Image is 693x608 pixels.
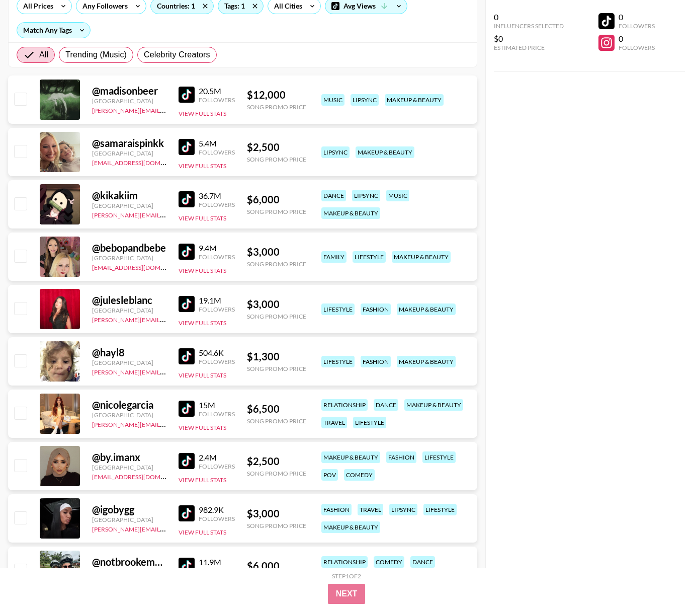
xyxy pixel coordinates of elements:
button: Next [328,584,366,604]
div: [GEOGRAPHIC_DATA] [92,464,166,471]
button: View Full Stats [179,528,226,536]
div: 20.5M [199,86,235,96]
div: lipsync [351,94,379,106]
div: Match Any Tags [17,23,90,38]
a: [EMAIL_ADDRESS][DOMAIN_NAME] [92,262,193,271]
div: 11.9M [199,557,235,567]
div: 0 [494,12,564,22]
button: View Full Stats [179,476,226,484]
span: All [39,49,48,61]
div: Song Promo Price [247,470,306,477]
div: 0 [619,12,655,22]
div: Followers [199,96,235,104]
div: Song Promo Price [247,103,306,111]
div: Followers [199,358,235,365]
div: relationship [321,399,368,411]
div: $ 2,500 [247,141,306,154]
div: [GEOGRAPHIC_DATA] [92,254,166,262]
div: $ 3,000 [247,298,306,311]
div: Followers [199,463,235,470]
img: TikTok [179,191,195,207]
img: TikTok [179,348,195,364]
img: TikTok [179,558,195,574]
img: TikTok [179,401,195,417]
div: $ 6,000 [247,560,306,572]
div: travel [358,504,383,515]
div: lifestyle [353,417,386,428]
div: Song Promo Price [247,313,306,320]
a: [PERSON_NAME][EMAIL_ADDRESS][DOMAIN_NAME] [92,523,241,533]
div: Song Promo Price [247,522,306,529]
div: makeup & beauty [404,399,463,411]
div: Followers [199,515,235,522]
div: 36.7M [199,191,235,201]
div: $ 1,300 [247,350,306,363]
div: 9.4M [199,243,235,253]
div: makeup & beauty [356,146,414,158]
div: family [321,251,347,263]
div: fashion [321,504,352,515]
div: [GEOGRAPHIC_DATA] [92,516,166,523]
div: 15M [199,400,235,410]
div: Followers [199,306,235,313]
div: relationship [321,556,368,568]
div: @ madisonbeer [92,85,166,97]
div: [GEOGRAPHIC_DATA] [92,97,166,105]
div: lifestyle [321,356,355,367]
div: @ julesleblanc [92,294,166,307]
div: fashion [361,356,391,367]
img: TikTok [179,453,195,469]
div: makeup & beauty [397,356,456,367]
button: View Full Stats [179,110,226,117]
div: lipsync [321,146,350,158]
div: lifestyle [423,504,457,515]
button: View Full Stats [179,319,226,327]
div: $ 6,000 [247,193,306,206]
span: Trending (Music) [65,49,127,61]
a: [EMAIL_ADDRESS][DOMAIN_NAME] [92,471,193,481]
div: $ 2,500 [247,455,306,468]
div: fashion [386,451,416,463]
a: [PERSON_NAME][EMAIL_ADDRESS][DOMAIN_NAME] [92,105,241,114]
button: View Full Stats [179,424,226,431]
div: [GEOGRAPHIC_DATA] [92,307,166,314]
div: 2.4M [199,452,235,463]
div: makeup & beauty [321,451,380,463]
div: Song Promo Price [247,260,306,268]
div: makeup & beauty [321,207,380,219]
div: Followers [199,148,235,156]
div: Song Promo Price [247,417,306,425]
img: TikTok [179,505,195,521]
div: Song Promo Price [247,156,306,163]
div: [GEOGRAPHIC_DATA] [92,202,166,209]
div: $ 12,000 [247,89,306,101]
div: lipsync [389,504,417,515]
button: View Full Stats [179,162,226,170]
a: [EMAIL_ADDRESS][DOMAIN_NAME] [92,157,193,167]
div: Followers [199,253,235,261]
div: Followers [199,201,235,208]
div: music [321,94,344,106]
div: lifestyle [353,251,386,263]
div: Song Promo Price [247,365,306,372]
div: comedy [344,469,375,481]
div: @ bebopandbebe [92,242,166,254]
div: makeup & beauty [321,521,380,533]
div: dance [321,190,346,201]
div: @ igobygg [92,503,166,516]
span: Celebrity Creators [144,49,210,61]
img: TikTok [179,139,195,155]
div: [GEOGRAPHIC_DATA] [92,149,166,157]
div: @ notbrookemonk [92,556,166,568]
div: $ 3,000 [247,507,306,520]
div: $ 6,500 [247,403,306,415]
div: 19.1M [199,295,235,306]
a: [PERSON_NAME][EMAIL_ADDRESS][DOMAIN_NAME] [92,314,241,324]
div: @ by.imanx [92,451,166,464]
div: @ hayl8 [92,346,166,359]
a: [PERSON_NAME][EMAIL_ADDRESS][DOMAIN_NAME] [92,366,241,376]
div: @ samaraispinkk [92,137,166,149]
div: lipsync [352,190,380,201]
a: [PERSON_NAME][EMAIL_ADDRESS][DOMAIN_NAME] [92,209,241,219]
div: music [386,190,409,201]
